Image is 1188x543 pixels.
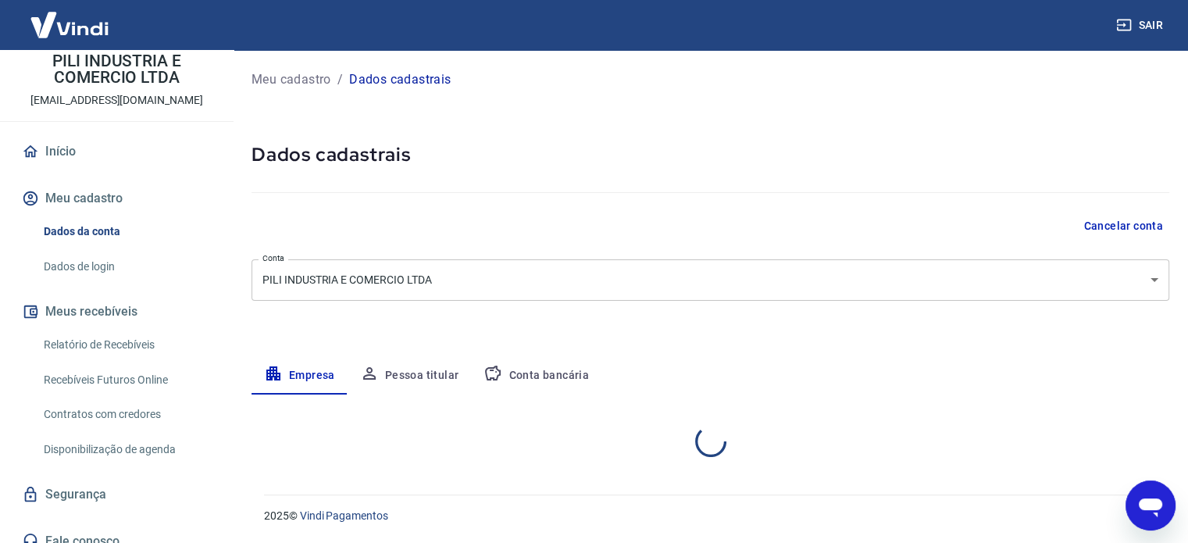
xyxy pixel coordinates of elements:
[37,364,215,396] a: Recebíveis Futuros Online
[12,53,221,86] p: PILI INDUSTRIA E COMERCIO LTDA
[19,181,215,216] button: Meu cadastro
[471,357,601,395] button: Conta bancária
[30,92,203,109] p: [EMAIL_ADDRESS][DOMAIN_NAME]
[252,357,348,395] button: Empresa
[1126,480,1176,530] iframe: Botão para abrir a janela de mensagens
[19,134,215,169] a: Início
[337,70,343,89] p: /
[1077,212,1169,241] button: Cancelar conta
[37,329,215,361] a: Relatório de Recebíveis
[262,252,284,264] label: Conta
[252,70,331,89] a: Meu cadastro
[37,216,215,248] a: Dados da conta
[252,259,1169,301] div: PILI INDUSTRIA E COMERCIO LTDA
[349,70,451,89] p: Dados cadastrais
[1113,11,1169,40] button: Sair
[264,508,1151,524] p: 2025 ©
[37,398,215,430] a: Contratos com credores
[37,434,215,466] a: Disponibilização de agenda
[348,357,472,395] button: Pessoa titular
[19,295,215,329] button: Meus recebíveis
[19,477,215,512] a: Segurança
[37,251,215,283] a: Dados de login
[19,1,120,48] img: Vindi
[252,142,1169,167] h5: Dados cadastrais
[300,509,388,522] a: Vindi Pagamentos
